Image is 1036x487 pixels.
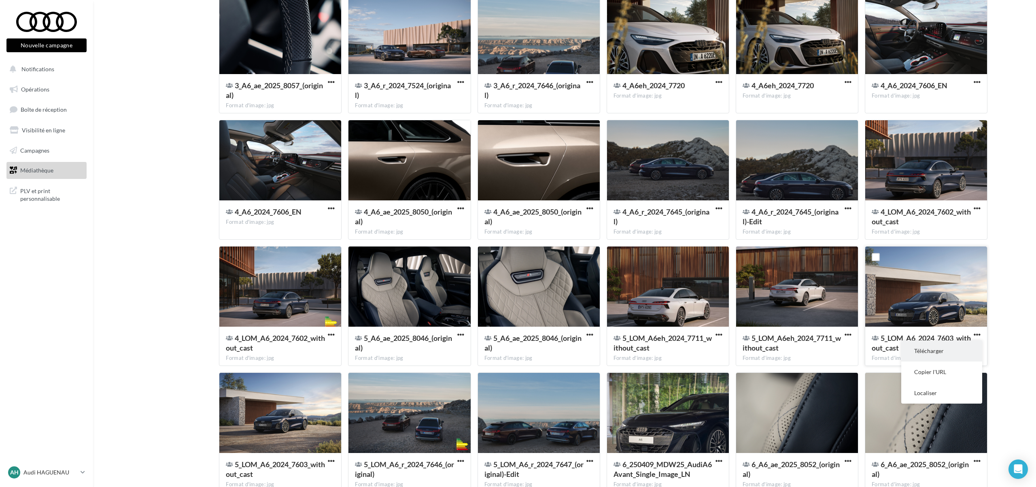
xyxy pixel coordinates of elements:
div: Format d'image: jpg [226,219,335,226]
span: 4_A6_ae_2025_8050_(original) [484,207,582,226]
span: 4_A6_2024_7606_EN [881,81,947,90]
button: Nouvelle campagne [6,38,87,52]
div: Format d'image: jpg [355,355,464,362]
div: Format d'image: jpg [614,92,722,100]
span: 4_A6eh_2024_7720 [752,81,814,90]
a: Médiathèque [5,162,88,179]
span: 3_A6_r_2024_7524_(original) [355,81,451,100]
div: Format d'image: jpg [226,355,335,362]
span: 6_A6_ae_2025_8052_(original) [743,460,840,478]
span: 5_LOM_A6_r_2024_7647_(original)-Edit [484,460,584,478]
span: Médiathèque [20,167,53,174]
span: 5_LOM_A6_2024_7603_without_cast [872,334,971,352]
a: Boîte de réception [5,101,88,118]
p: Audi HAGUENAU [23,468,77,476]
span: Campagnes [20,147,49,153]
a: Campagnes [5,142,88,159]
span: 6_250409_MDW25_AudiA6Avant_Single_Image_LN [614,460,712,478]
div: Format d'image: jpg [743,92,851,100]
a: Opérations [5,81,88,98]
div: Format d'image: jpg [872,228,981,236]
span: 5_A6_ae_2025_8046_(original) [484,334,582,352]
div: Open Intercom Messenger [1008,459,1028,479]
a: AH Audi HAGUENAU [6,465,87,480]
div: Format d'image: jpg [226,102,335,109]
span: 5_A6_ae_2025_8046_(original) [355,334,452,352]
span: 3_A6_ae_2025_8057_(original) [226,81,323,100]
span: 5_LOM_A6eh_2024_7711_without_cast [743,334,841,352]
button: Notifications [5,61,85,78]
a: Visibilité en ligne [5,122,88,139]
div: Format d'image: jpg [355,228,464,236]
span: 5_LOM_A6_r_2024_7646_(original) [355,460,454,478]
div: Format d'image: jpg [614,228,722,236]
div: Format d'image: jpg [484,228,593,236]
span: 4_A6_r_2024_7645_(original)-Edit [743,207,839,226]
span: 5_LOM_A6eh_2024_7711_without_cast [614,334,712,352]
span: 4_A6_r_2024_7645_(original) [614,207,709,226]
span: Notifications [21,66,54,72]
div: Format d'image: jpg [872,355,981,362]
span: AH [10,468,19,476]
span: 3_A6_r_2024_7646_(original) [484,81,580,100]
span: 4_A6eh_2024_7720 [622,81,685,90]
div: Format d'image: jpg [614,355,722,362]
button: Copier l'URL [901,362,982,383]
div: Format d'image: jpg [484,355,593,362]
div: Format d'image: jpg [355,102,464,109]
button: Localiser [901,383,982,404]
button: Télécharger [901,340,982,362]
span: 4_LOM_A6_2024_7602_without_cast [872,207,971,226]
span: 4_A6_ae_2025_8050_(original) [355,207,452,226]
span: 5_LOM_A6_2024_7603_without_cast [226,460,325,478]
span: Visibilité en ligne [22,127,65,134]
span: PLV et print personnalisable [20,185,83,203]
span: 4_LOM_A6_2024_7602_without_cast [226,334,325,352]
span: Opérations [21,86,49,93]
div: Format d'image: jpg [743,228,851,236]
span: 6_A6_ae_2025_8052_(original) [872,460,969,478]
div: Format d'image: jpg [743,355,851,362]
span: 4_A6_2024_7606_EN [235,207,301,216]
div: Format d'image: jpg [484,102,593,109]
div: Format d'image: jpg [872,92,981,100]
span: Boîte de réception [21,106,67,113]
a: PLV et print personnalisable [5,182,88,206]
